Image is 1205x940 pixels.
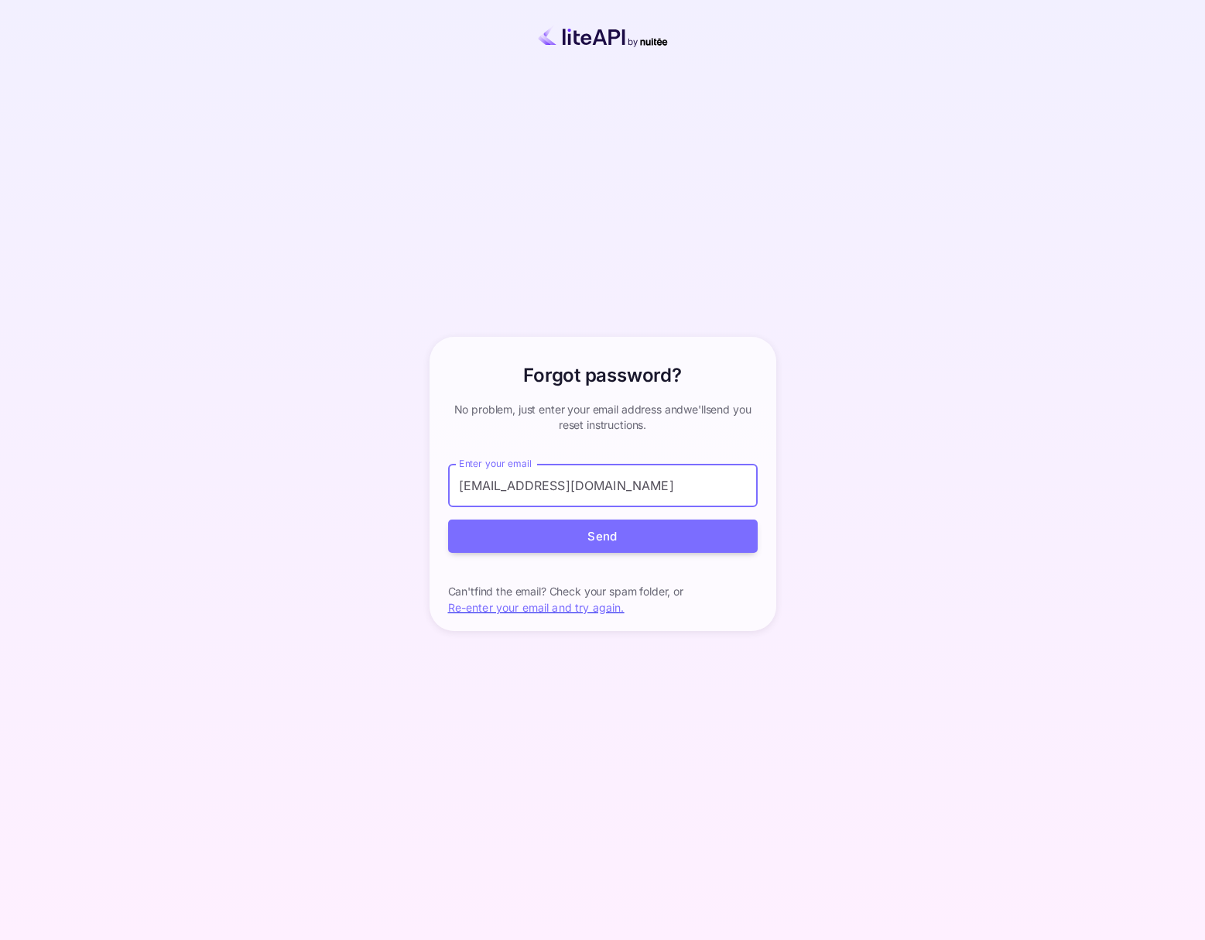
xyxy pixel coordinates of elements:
[523,362,681,389] h6: Forgot password?
[448,601,625,614] a: Re-enter your email and try again.
[448,584,758,599] p: Can't find the email? Check your spam folder, or
[514,25,692,47] img: liteapi
[448,520,758,553] button: Send
[448,402,758,433] p: No problem, just enter your email address and we'll send you reset instructions.
[459,457,532,470] label: Enter your email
